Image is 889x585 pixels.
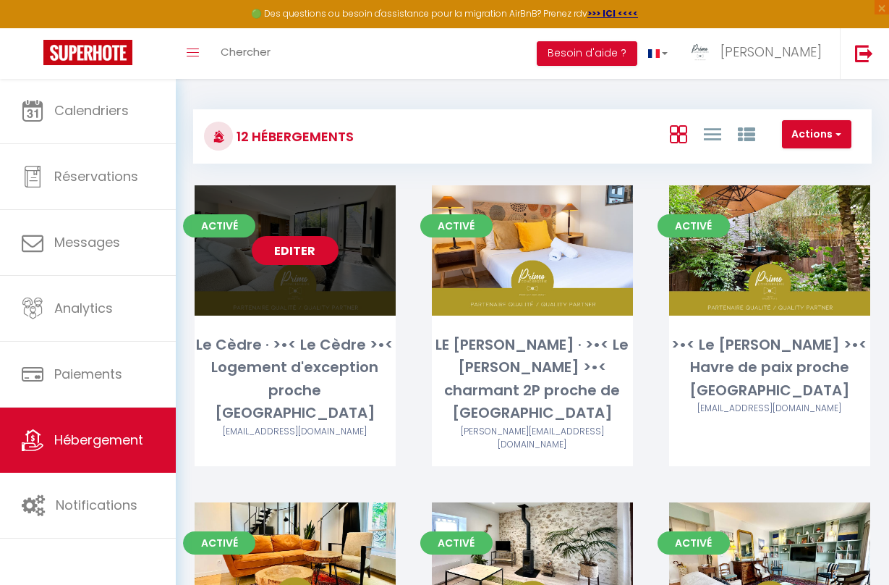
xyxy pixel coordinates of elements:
button: Besoin d'aide ? [537,41,637,66]
span: Paiements [54,365,122,383]
span: Hébergement [54,431,143,449]
span: Chercher [221,44,271,59]
div: Airbnb [195,425,396,439]
span: Calendriers [54,101,129,119]
span: Activé [420,531,493,555]
div: LE [PERSON_NAME] · >•< Le [PERSON_NAME] >•< charmant 2P proche de [GEOGRAPHIC_DATA] [432,334,633,425]
a: ... [PERSON_NAME] [679,28,840,79]
div: Le Cèdre · >•< Le Cèdre >•< Logement d'exception proche [GEOGRAPHIC_DATA] [195,334,396,425]
a: Vue en Liste [704,122,721,146]
a: Chercher [210,28,281,79]
img: Super Booking [43,40,132,65]
div: Airbnb [669,402,870,416]
h3: 12 Hébergements [233,120,354,153]
img: logout [855,44,873,62]
span: Messages [54,233,120,251]
span: Activé [658,214,730,237]
span: Activé [183,531,255,555]
div: Airbnb [432,425,633,453]
div: >•< Le [PERSON_NAME] >•< Havre de paix proche [GEOGRAPHIC_DATA] [669,334,870,402]
a: Vue en Box [670,122,687,146]
span: Réservations [54,167,138,185]
span: Analytics [54,299,113,317]
a: Editer [252,236,339,265]
span: Activé [420,214,493,237]
span: Activé [183,214,255,237]
a: >>> ICI <<<< [587,7,638,20]
span: Notifications [56,496,137,514]
button: Actions [782,120,851,149]
img: ... [689,41,711,63]
span: Activé [658,531,730,555]
a: Vue par Groupe [738,122,755,146]
span: [PERSON_NAME] [720,43,822,61]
